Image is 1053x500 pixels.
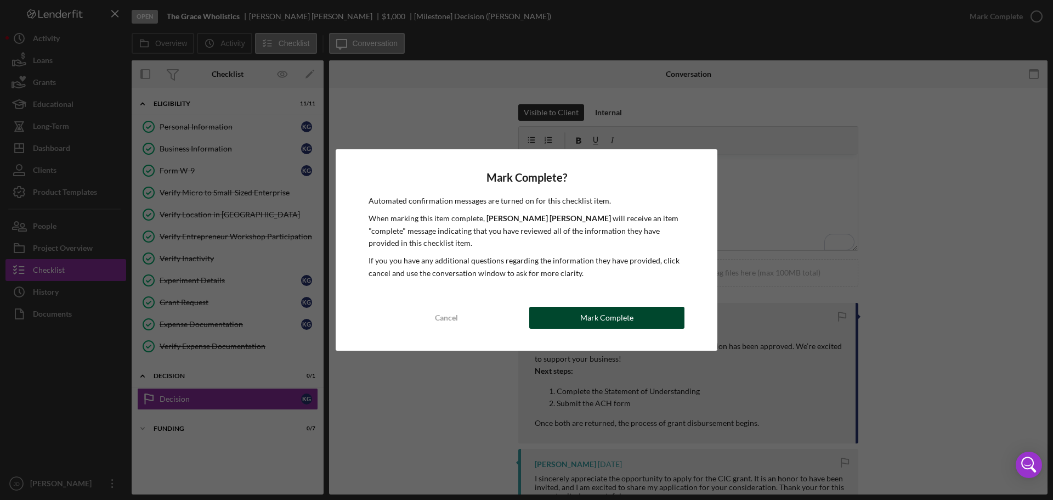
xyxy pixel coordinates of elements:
button: Cancel [369,307,524,329]
h4: Mark Complete? [369,171,684,184]
b: [PERSON_NAME] [PERSON_NAME] [486,214,611,223]
div: Mark Complete [580,307,633,329]
p: When marking this item complete, will receive an item "complete" message indicating that you have... [369,212,684,249]
button: Mark Complete [529,307,684,329]
p: If you you have any additional questions regarding the information they have provided, click canc... [369,255,684,279]
div: Cancel [435,307,458,329]
div: Open Intercom Messenger [1016,452,1042,478]
p: Automated confirmation messages are turned on for this checklist item. [369,195,684,207]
